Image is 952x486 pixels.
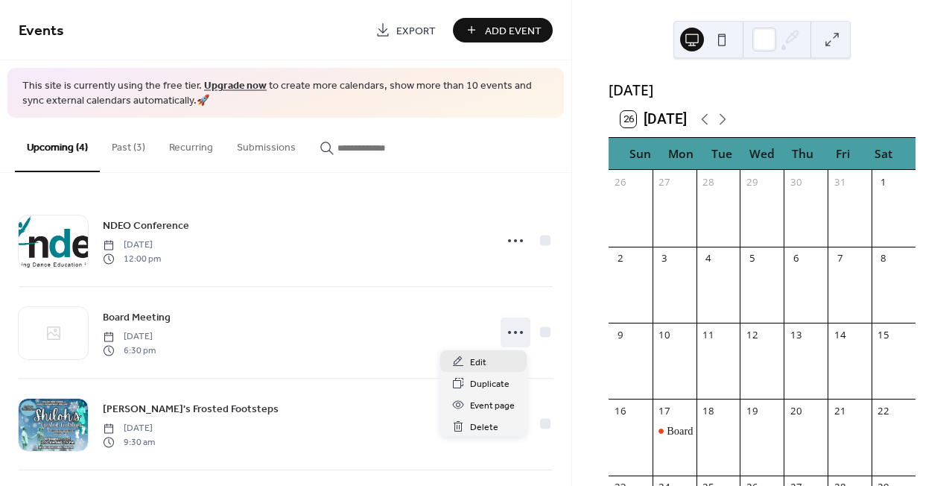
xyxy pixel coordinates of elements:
button: Submissions [225,118,308,171]
div: 29 [746,175,759,189]
span: Duplicate [470,376,510,392]
div: 15 [877,328,890,341]
span: 9:30 am [103,435,155,449]
div: 14 [833,328,846,341]
div: Sat [863,138,904,170]
div: Sun [621,138,661,170]
span: 6:30 pm [103,344,156,357]
a: [PERSON_NAME]'s Frosted Footsteps [103,400,279,417]
div: 16 [614,405,627,418]
div: 31 [833,175,846,189]
div: 12 [746,328,759,341]
div: Board Meeting [653,423,696,438]
div: 28 [702,175,715,189]
div: 18 [702,405,715,418]
div: 7 [833,252,846,265]
span: Edit [470,355,486,370]
div: 6 [790,252,803,265]
span: Events [19,16,64,45]
div: Board Meeting [667,423,732,438]
div: Thu [782,138,822,170]
span: [PERSON_NAME]'s Frosted Footsteps [103,402,279,417]
div: 1 [877,175,890,189]
div: 11 [702,328,715,341]
div: 30 [790,175,803,189]
div: 13 [790,328,803,341]
div: 26 [614,175,627,189]
div: Mon [661,138,701,170]
a: Board Meeting [103,309,171,326]
div: 20 [790,405,803,418]
span: [DATE] [103,239,161,252]
div: 2 [614,252,627,265]
span: Export [396,23,436,39]
button: Past (3) [100,118,157,171]
span: 12:00 pm [103,252,161,265]
span: [DATE] [103,330,156,344]
button: 26[DATE] [615,107,693,131]
div: Tue [701,138,741,170]
div: 9 [614,328,627,341]
span: Delete [470,420,498,435]
div: 22 [877,405,890,418]
div: 5 [746,252,759,265]
a: NDEO Conference [103,217,189,234]
div: Wed [742,138,782,170]
div: 10 [658,328,671,341]
div: 27 [658,175,671,189]
a: Export [364,18,447,42]
div: 4 [702,252,715,265]
a: Upgrade now [204,76,267,96]
span: Event page [470,398,515,414]
button: Upcoming (4) [15,118,100,172]
div: 3 [658,252,671,265]
div: 21 [833,405,846,418]
span: NDEO Conference [103,218,189,234]
span: [DATE] [103,422,155,435]
button: Recurring [157,118,225,171]
div: 17 [658,405,671,418]
div: [DATE] [609,80,915,101]
span: Add Event [485,23,542,39]
div: 8 [877,252,890,265]
div: Fri [822,138,863,170]
span: This site is currently using the free tier. to create more calendars, show more than 10 events an... [22,79,549,108]
span: Board Meeting [103,310,171,326]
button: Add Event [453,18,553,42]
div: 19 [746,405,759,418]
